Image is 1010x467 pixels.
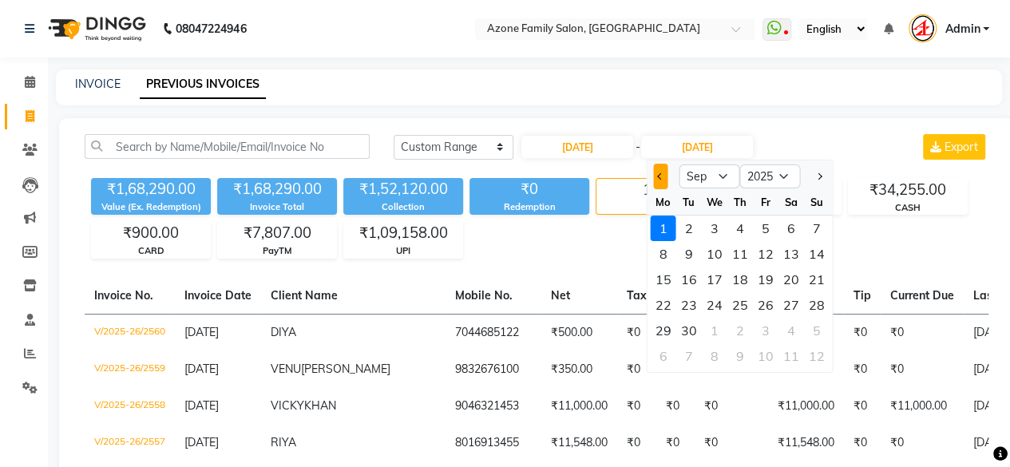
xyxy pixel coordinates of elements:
td: ₹0 [695,425,768,461]
div: ₹0 [469,178,589,200]
div: 22 [651,292,676,318]
div: 7 [676,343,702,369]
td: ₹0 [844,351,881,388]
td: ₹0 [617,425,656,461]
div: Th [727,189,753,215]
td: V/2025-26/2557 [85,425,175,461]
div: Thursday, October 2, 2025 [727,318,753,343]
input: End Date [641,136,753,158]
td: ₹500.00 [541,314,617,351]
div: Saturday, October 11, 2025 [778,343,804,369]
div: Sunday, September 28, 2025 [804,292,830,318]
span: Net [551,288,570,303]
div: 18 [727,267,753,292]
div: Monday, September 29, 2025 [651,318,676,343]
div: Su [804,189,830,215]
td: ₹0 [617,314,656,351]
div: Saturday, September 6, 2025 [778,216,804,241]
input: Search by Name/Mobile/Email/Invoice No [85,134,370,159]
td: V/2025-26/2558 [85,388,175,425]
div: 2 [676,216,702,241]
div: 11 [778,343,804,369]
div: Friday, September 19, 2025 [753,267,778,292]
div: Monday, September 8, 2025 [651,241,676,267]
div: Friday, October 10, 2025 [753,343,778,369]
div: 20 [778,267,804,292]
div: 1 [651,216,676,241]
td: ₹0 [656,425,695,461]
div: Bills [596,201,715,215]
div: Tuesday, September 16, 2025 [676,267,702,292]
div: CASH [849,201,967,215]
td: ₹0 [881,314,964,351]
td: 9832676100 [446,351,541,388]
div: Tuesday, September 2, 2025 [676,216,702,241]
div: Sunday, September 14, 2025 [804,241,830,267]
div: 21 [804,267,830,292]
td: ₹11,548.00 [541,425,617,461]
span: [DATE] [184,435,219,449]
div: Wednesday, October 1, 2025 [702,318,727,343]
b: 08047224946 [176,6,246,51]
span: [DATE] [184,325,219,339]
div: Friday, October 3, 2025 [753,318,778,343]
div: ₹1,52,120.00 [343,178,463,200]
span: [DATE] [184,362,219,376]
div: 10 [702,241,727,267]
div: 19 [753,267,778,292]
td: ₹0 [695,388,768,425]
td: ₹0 [617,388,656,425]
div: ₹1,68,290.00 [91,178,211,200]
div: 11 [727,241,753,267]
div: Saturday, September 27, 2025 [778,292,804,318]
div: Fr [753,189,778,215]
div: Sunday, October 12, 2025 [804,343,830,369]
td: ₹11,548.00 [768,425,844,461]
div: ₹7,807.00 [218,222,336,244]
div: Sa [778,189,804,215]
span: [DATE] [184,398,219,413]
td: ₹0 [844,314,881,351]
div: Invoice Total [217,200,337,214]
span: Invoice Date [184,288,252,303]
div: Thursday, September 25, 2025 [727,292,753,318]
td: V/2025-26/2560 [85,314,175,351]
span: Tax [627,288,647,303]
td: ₹0 [881,351,964,388]
div: Value (Ex. Redemption) [91,200,211,214]
div: ₹1,68,290.00 [217,178,337,200]
span: Mobile No. [455,288,513,303]
div: Wednesday, September 17, 2025 [702,267,727,292]
div: PayTM [218,244,336,258]
div: Redemption [469,200,589,214]
a: PREVIOUS INVOICES [140,70,266,99]
div: Tuesday, September 9, 2025 [676,241,702,267]
div: UPI [344,244,462,258]
img: Admin [909,14,937,42]
button: Export [923,134,985,160]
div: Tuesday, September 23, 2025 [676,292,702,318]
div: Saturday, October 4, 2025 [778,318,804,343]
div: Saturday, September 20, 2025 [778,267,804,292]
div: 27 [778,292,804,318]
span: [PERSON_NAME] [301,362,390,376]
div: Friday, September 5, 2025 [753,216,778,241]
span: DIYA [271,325,296,339]
div: Tuesday, September 30, 2025 [676,318,702,343]
td: ₹0 [617,351,656,388]
td: V/2025-26/2559 [85,351,175,388]
div: Collection [343,200,463,214]
div: ₹900.00 [92,222,210,244]
td: ₹11,000.00 [541,388,617,425]
div: Thursday, October 9, 2025 [727,343,753,369]
td: ₹0 [844,388,881,425]
div: 12 [804,343,830,369]
span: VENU [271,362,301,376]
div: Thursday, September 4, 2025 [727,216,753,241]
td: ₹0 [844,425,881,461]
div: 190 [596,179,715,201]
div: 15 [651,267,676,292]
div: 5 [753,216,778,241]
div: 8 [702,343,727,369]
div: 8 [651,241,676,267]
